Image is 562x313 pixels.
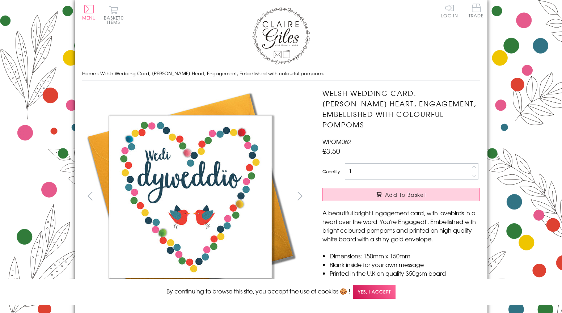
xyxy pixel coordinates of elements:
[82,88,299,305] img: Welsh Wedding Card, Dotty Heart, Engagement, Embellished with colourful pompoms
[330,251,480,260] li: Dimensions: 150mm x 150mm
[252,7,310,64] img: Claire Giles Greetings Cards
[322,208,480,243] p: A beautiful bright Engagement card, with lovebirds in a heart over the word 'You're Engaged!'. Em...
[100,70,324,77] span: Welsh Wedding Card, [PERSON_NAME] Heart, Engagement, Embellished with colourful pompoms
[82,5,96,20] button: Menu
[322,88,480,130] h1: Welsh Wedding Card, [PERSON_NAME] Heart, Engagement, Embellished with colourful pompoms
[353,285,396,299] span: Yes, I accept
[330,260,480,269] li: Blank inside for your own message
[292,188,308,204] button: next
[330,269,480,278] li: Printed in the U.K on quality 350gsm board
[441,4,458,18] a: Log In
[107,14,124,25] span: 0 items
[469,4,484,18] span: Trade
[322,188,480,201] button: Add to Basket
[104,6,124,24] button: Basket0 items
[82,14,96,21] span: Menu
[322,146,340,156] span: £3.50
[322,168,340,175] label: Quantity
[330,278,480,286] li: Comes wrapped in Compostable bag
[469,4,484,19] a: Trade
[385,191,426,198] span: Add to Basket
[322,137,351,146] span: WPOM062
[82,66,480,81] nav: breadcrumbs
[82,70,96,77] a: Home
[97,70,99,77] span: ›
[82,188,98,204] button: prev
